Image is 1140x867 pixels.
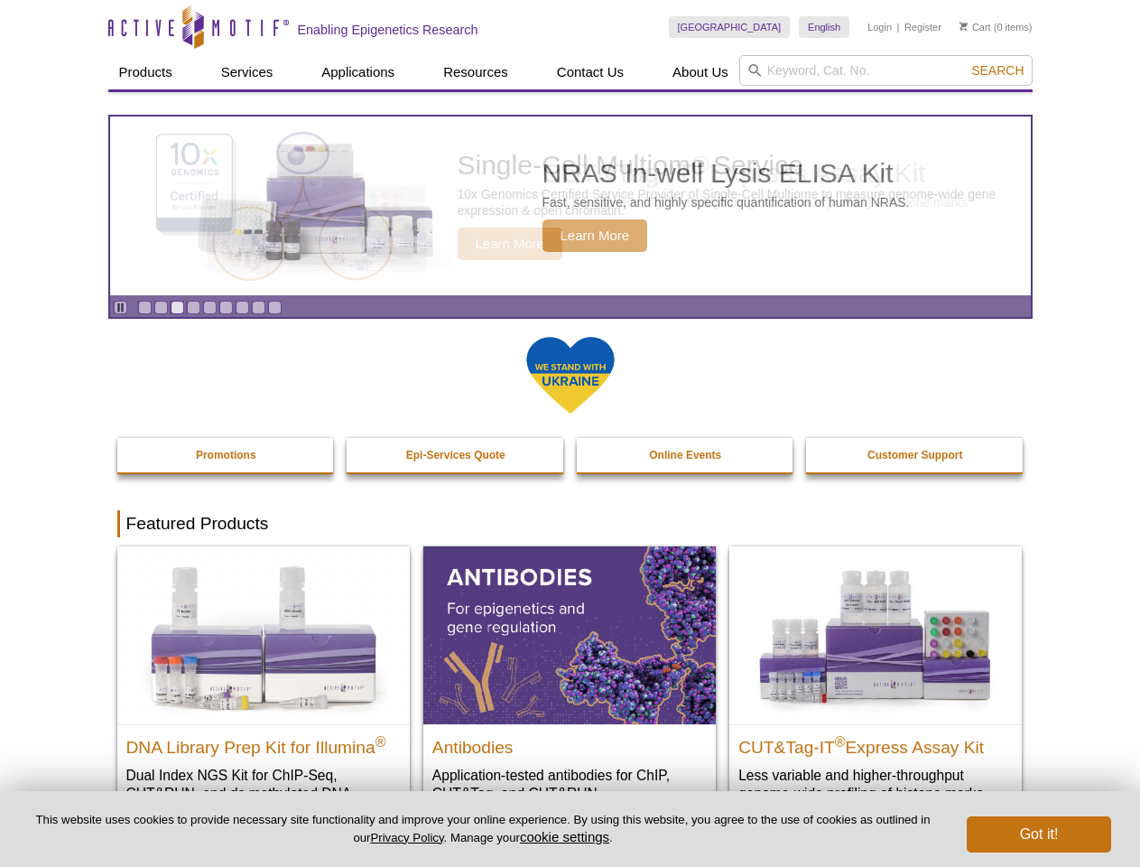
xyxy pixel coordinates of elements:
[252,301,265,314] a: Go to slide 8
[799,16,849,38] a: English
[458,228,563,260] span: Learn More
[525,335,616,415] img: We Stand With Ukraine
[423,546,716,723] img: All Antibodies
[729,546,1022,723] img: CUT&Tag-IT® Express Assay Kit
[966,62,1029,79] button: Search
[203,301,217,314] a: Go to slide 5
[110,117,1031,295] a: Single-Cell Multiome Service Single-Cell Multiome Service 10x Genomics Certified Service Provider...
[171,301,184,314] a: Go to slide 3
[370,831,443,844] a: Privacy Policy
[738,730,1013,757] h2: CUT&Tag-IT Express Assay Kit
[577,438,795,472] a: Online Events
[117,546,410,723] img: DNA Library Prep Kit for Illumina
[729,546,1022,820] a: CUT&Tag-IT® Express Assay Kit CUT&Tag-IT®Express Assay Kit Less variable and higher-throughput ge...
[114,301,127,314] a: Toggle autoplay
[139,124,410,289] img: Single-Cell Multiome Service
[298,22,478,38] h2: Enabling Epigenetics Research
[806,438,1024,472] a: Customer Support
[375,733,386,749] sup: ®
[546,55,635,89] a: Contact Us
[649,449,721,461] strong: Online Events
[236,301,249,314] a: Go to slide 7
[268,301,282,314] a: Go to slide 9
[959,22,968,31] img: Your Cart
[126,766,401,821] p: Dual Index NGS Kit for ChIP-Seq, CUT&RUN, and ds methylated DNA assays.
[432,766,707,803] p: Application-tested antibodies for ChIP, CUT&Tag, and CUT&RUN.
[967,816,1111,853] button: Got it!
[423,546,716,820] a: All Antibodies Antibodies Application-tested antibodies for ChIP, CUT&Tag, and CUT&RUN.
[458,152,1022,179] h2: Single-Cell Multiome Service
[867,449,962,461] strong: Customer Support
[738,766,1013,803] p: Less variable and higher-throughput genome-wide profiling of histone marks​.
[347,438,565,472] a: Epi-Services Quote
[196,449,256,461] strong: Promotions
[897,16,900,38] li: |
[110,117,1031,295] article: Single-Cell Multiome Service
[520,829,609,844] button: cookie settings
[432,55,519,89] a: Resources
[971,63,1024,78] span: Search
[867,21,892,33] a: Login
[117,438,336,472] a: Promotions
[219,301,233,314] a: Go to slide 6
[310,55,405,89] a: Applications
[959,16,1033,38] li: (0 items)
[432,730,707,757] h2: Antibodies
[904,21,941,33] a: Register
[406,449,505,461] strong: Epi-Services Quote
[669,16,791,38] a: [GEOGRAPHIC_DATA]
[959,21,991,33] a: Cart
[458,186,1022,219] p: 10x Genomics Certified Service Provider of Single-Cell Multiome to measure genome-wide gene expre...
[117,510,1024,537] h2: Featured Products
[187,301,200,314] a: Go to slide 4
[154,301,168,314] a: Go to slide 2
[739,55,1033,86] input: Keyword, Cat. No.
[117,546,410,838] a: DNA Library Prep Kit for Illumina DNA Library Prep Kit for Illumina® Dual Index NGS Kit for ChIP-...
[126,730,401,757] h2: DNA Library Prep Kit for Illumina
[29,812,937,846] p: This website uses cookies to provide necessary site functionality and improve your online experie...
[662,55,739,89] a: About Us
[108,55,183,89] a: Products
[138,301,152,314] a: Go to slide 1
[210,55,284,89] a: Services
[835,733,846,749] sup: ®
